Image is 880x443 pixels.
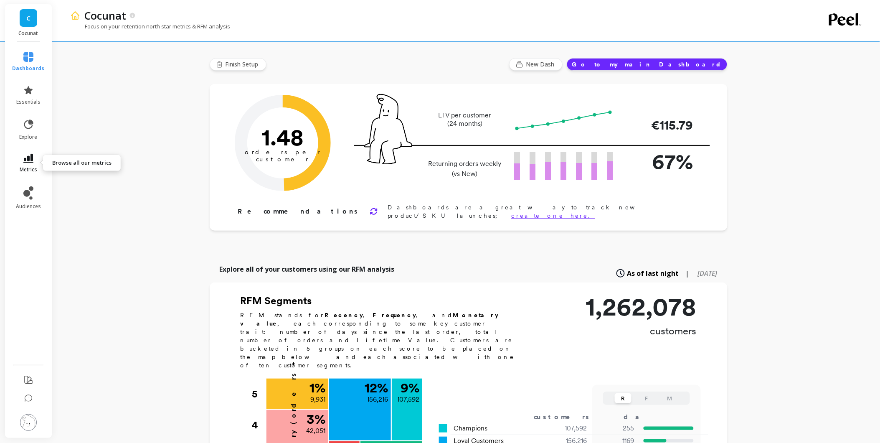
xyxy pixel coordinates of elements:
button: Finish Setup [210,58,266,71]
p: Explore all of your customers using our RFM analysis [220,264,395,274]
p: 9,931 [311,395,326,405]
p: 9 % [401,381,420,395]
span: New Dash [526,60,557,69]
span: As of last night [627,268,679,278]
button: Go to my main Dashboard [567,58,728,71]
p: customers [586,324,697,338]
div: 5 [252,379,266,410]
p: 3 % [307,412,326,426]
p: 107,592 [398,395,420,405]
text: 1.48 [261,123,304,151]
p: 1,262,078 [586,294,697,319]
p: LTV per customer (24 months) [426,111,504,128]
h2: RFM Segments [241,294,525,308]
tspan: orders per [245,149,321,156]
p: €115.79 [626,116,693,135]
a: create one here. [512,212,595,219]
span: Finish Setup [226,60,261,69]
span: Champions [454,423,488,433]
b: Recency [325,312,363,318]
span: C [26,13,30,23]
p: Recommendations [238,206,360,216]
p: RFM stands for , , and , each corresponding to some key customer trait: number of days since the ... [241,311,525,369]
p: 12 % [365,381,388,395]
button: New Dash [509,58,563,71]
p: 42,051 [307,426,326,436]
b: Frequency [373,312,416,318]
p: Dashboards are a great way to track new product/SKU launches; [388,203,701,220]
tspan: customer [256,155,309,163]
span: metrics [20,166,37,173]
p: 1 % [310,381,326,395]
img: pal seatted on line [364,94,412,164]
span: audiences [16,203,41,210]
p: 255 [598,423,634,433]
span: | [686,268,690,278]
button: M [662,393,678,403]
img: header icon [70,10,80,20]
span: [DATE] [698,269,718,278]
span: essentials [16,99,41,105]
span: dashboards [13,65,45,72]
span: explore [20,134,38,140]
p: 67% [626,146,693,177]
button: R [615,393,631,403]
div: customers [534,412,601,422]
div: 4 [252,410,266,440]
p: Cocunat [13,30,44,37]
p: Returning orders weekly (vs New) [426,159,504,179]
p: 156,216 [368,395,388,405]
div: days [624,412,658,422]
img: profile picture [20,414,37,431]
div: 107,592 [538,423,597,433]
p: Focus on your retention north star metrics & RFM analysis [70,23,230,30]
button: F [638,393,655,403]
p: Cocunat [84,8,126,23]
